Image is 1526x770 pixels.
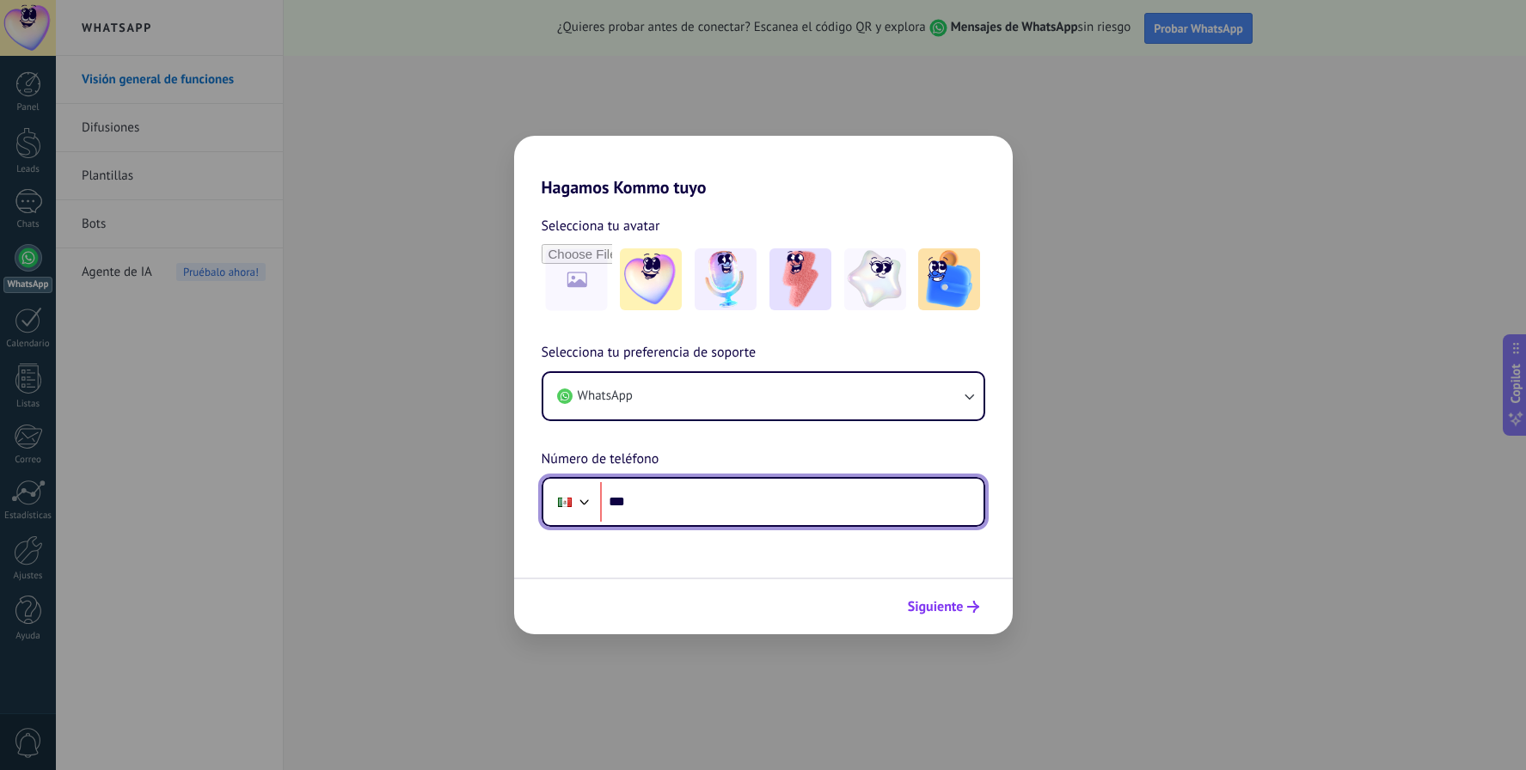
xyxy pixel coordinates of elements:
span: Número de teléfono [542,449,659,471]
span: WhatsApp [578,388,633,405]
img: -5.jpeg [918,248,980,310]
span: Selecciona tu preferencia de soporte [542,342,757,364]
div: Mexico: + 52 [549,484,581,520]
h2: Hagamos Kommo tuyo [514,136,1013,198]
img: -1.jpeg [620,248,682,310]
span: Selecciona tu avatar [542,215,660,237]
img: -4.jpeg [844,248,906,310]
img: -2.jpeg [695,248,757,310]
button: Siguiente [900,592,987,621]
span: Siguiente [908,601,964,613]
img: -3.jpeg [769,248,831,310]
button: WhatsApp [543,373,984,419]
